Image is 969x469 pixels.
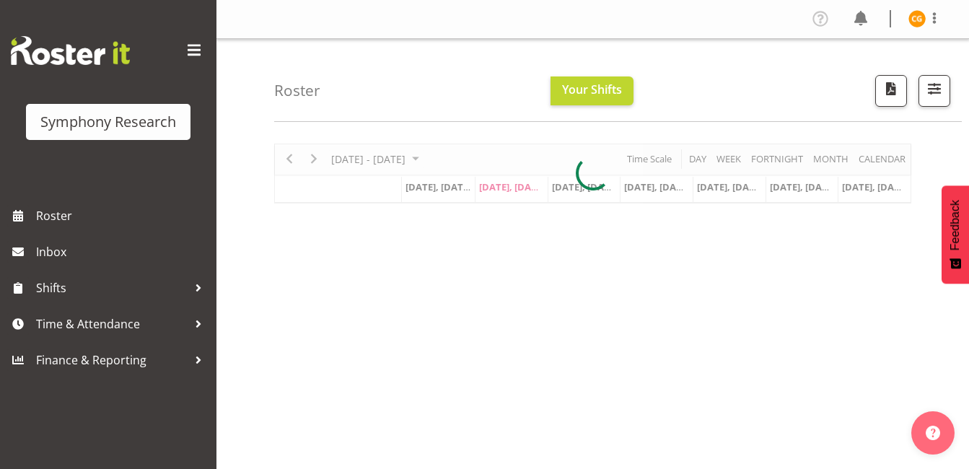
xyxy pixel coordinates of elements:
[918,75,950,107] button: Filter Shifts
[11,36,130,65] img: Rosterit website logo
[551,76,633,105] button: Your Shifts
[562,82,622,97] span: Your Shifts
[908,10,926,27] img: chariss-gumbeze11861.jpg
[942,185,969,284] button: Feedback - Show survey
[40,111,176,133] div: Symphony Research
[36,205,209,227] span: Roster
[274,82,320,99] h4: Roster
[949,200,962,250] span: Feedback
[875,75,907,107] button: Download a PDF of the roster according to the set date range.
[36,277,188,299] span: Shifts
[36,241,209,263] span: Inbox
[926,426,940,440] img: help-xxl-2.png
[36,349,188,371] span: Finance & Reporting
[36,313,188,335] span: Time & Attendance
